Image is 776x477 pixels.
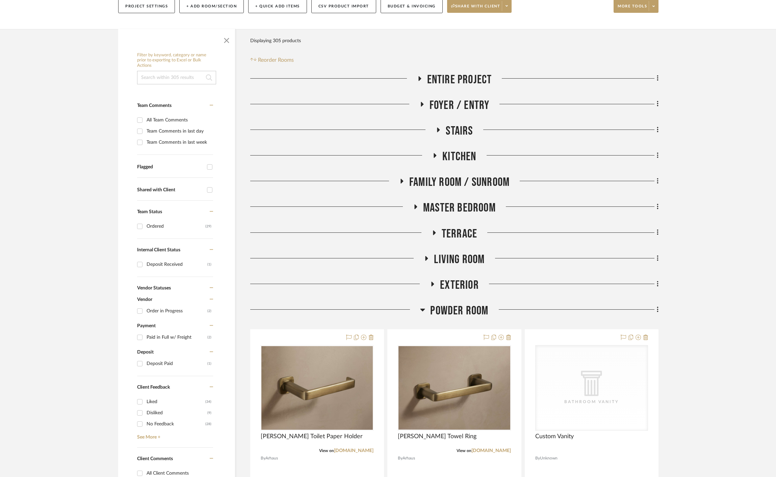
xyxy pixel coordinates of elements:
[147,419,205,429] div: No Feedback
[207,332,211,343] div: (2)
[442,227,477,241] span: Terrace
[207,306,211,316] div: (2)
[258,56,294,64] span: Reorder Rooms
[205,419,211,429] div: (28)
[261,346,373,430] img: Logan Toilet Paper Holder
[265,455,278,461] span: Arhaus
[147,259,207,270] div: Deposit Received
[334,448,373,453] a: [DOMAIN_NAME]
[147,396,205,407] div: Liked
[220,32,233,46] button: Close
[147,332,207,343] div: Paid in Full w/ Freight
[319,449,334,453] span: View on
[207,358,211,369] div: (1)
[430,98,490,113] span: Foyer / Entry
[137,297,152,302] span: Vendor
[147,358,207,369] div: Deposit Paid
[250,34,301,48] div: Displaying 305 products
[137,324,156,328] span: Payment
[535,455,540,461] span: By
[434,252,485,267] span: Living Room
[451,4,500,14] span: Share with client
[147,126,211,137] div: Team Comments in last day
[398,433,476,440] span: [PERSON_NAME] Towel Ring
[147,221,205,232] div: Ordered
[440,278,479,292] span: Exterior
[403,455,415,461] span: Arhaus
[250,56,294,64] button: Reorder Rooms
[471,448,511,453] a: [DOMAIN_NAME]
[137,456,173,461] span: Client Comments
[398,346,510,430] img: Logan Towel Ring
[137,248,180,252] span: Internal Client Status
[409,175,510,190] span: Family Room / Sunroom
[535,433,574,440] span: Custom Vanity
[457,449,471,453] span: View on
[442,149,476,164] span: Kitchen
[137,71,216,84] input: Search within 305 results
[137,385,170,390] span: Client Feedback
[147,306,207,316] div: Order in Progress
[558,398,625,405] div: Bathroom Vanity
[261,433,363,440] span: [PERSON_NAME] Toilet Paper Holder
[205,221,211,232] div: (29)
[137,53,216,68] h6: Filter by keyword, category or name prior to exporting to Excel or Bulk Actions
[427,73,492,87] span: Entire Project
[430,304,488,318] span: Powder Room
[540,455,558,461] span: Unknown
[618,4,647,14] span: More tools
[137,103,172,108] span: Team Comments
[398,455,403,461] span: By
[207,408,211,418] div: (9)
[207,259,211,270] div: (1)
[137,286,171,290] span: Vendor Statuses
[261,455,265,461] span: By
[205,396,211,407] div: (34)
[423,201,496,215] span: Master Bedroom
[147,408,207,418] div: Disliked
[135,429,213,440] a: See More +
[137,350,154,355] span: Deposit
[137,209,162,214] span: Team Status
[446,124,473,138] span: Stairs
[147,137,211,148] div: Team Comments in last week
[147,115,211,125] div: All Team Comments
[137,164,204,170] div: Flagged
[137,187,204,193] div: Shared with Client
